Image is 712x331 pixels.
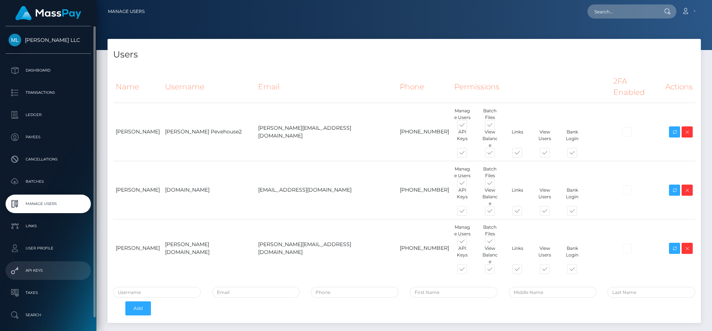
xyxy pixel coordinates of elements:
[476,187,504,207] div: View Balance
[311,287,399,298] input: Phone
[476,107,504,121] div: Batch Files
[449,166,476,179] div: Manage Users
[108,4,145,19] a: Manage Users
[397,71,452,103] th: Phone
[611,71,663,103] th: 2FA Enabled
[113,48,695,61] h4: Users
[558,187,586,207] div: Bank Login
[15,6,81,20] img: MassPay Logo
[212,287,300,298] input: Email
[9,65,88,76] p: Dashboard
[9,34,21,46] img: MiCard LLC
[607,287,695,298] input: Last Name
[449,224,476,237] div: Manage Users
[9,198,88,209] p: Manage Users
[113,103,162,161] td: [PERSON_NAME]
[449,245,476,265] div: API Keys
[531,245,558,265] div: View Users
[504,245,531,265] div: Links
[6,37,91,43] span: [PERSON_NAME] LLC
[449,107,476,121] div: Manage Users
[6,261,91,280] a: API Keys
[6,83,91,102] a: Transactions
[663,71,695,103] th: Actions
[504,187,531,207] div: Links
[9,132,88,143] p: Payees
[504,129,531,149] div: Links
[449,187,476,207] div: API Keys
[452,71,611,103] th: Permissions
[6,150,91,169] a: Cancellations
[113,71,162,103] th: Name
[476,166,504,179] div: Batch Files
[558,245,586,265] div: Bank Login
[9,87,88,98] p: Transactions
[6,284,91,302] a: Taxes
[6,195,91,213] a: Manage Users
[162,219,256,277] td: [PERSON_NAME][DOMAIN_NAME]
[509,287,597,298] input: Middle Name
[9,287,88,298] p: Taxes
[6,106,91,124] a: Ledger
[113,161,162,219] td: [PERSON_NAME]
[256,103,397,161] td: [PERSON_NAME][EMAIL_ADDRESS][DOMAIN_NAME]
[9,109,88,120] p: Ledger
[476,245,504,265] div: View Balance
[113,287,201,298] input: Username
[162,71,256,103] th: Username
[9,243,88,254] p: User Profile
[162,161,256,219] td: [DOMAIN_NAME]
[410,287,498,298] input: First Name
[476,224,504,237] div: Batch Files
[9,310,88,321] p: Search
[113,219,162,277] td: [PERSON_NAME]
[558,129,586,149] div: Bank Login
[9,176,88,187] p: Batches
[9,221,88,232] p: Links
[6,128,91,146] a: Payees
[587,4,657,19] input: Search...
[6,217,91,235] a: Links
[9,154,88,165] p: Cancellations
[6,306,91,324] a: Search
[397,219,452,277] td: [PHONE_NUMBER]
[256,219,397,277] td: [PERSON_NAME][EMAIL_ADDRESS][DOMAIN_NAME]
[9,265,88,276] p: API Keys
[531,129,558,149] div: View Users
[476,129,504,149] div: View Balance
[162,103,256,161] td: [PERSON_NAME] Pevehouse2
[449,129,476,149] div: API Keys
[125,301,151,315] button: Add
[6,61,91,80] a: Dashboard
[531,187,558,207] div: View Users
[256,161,397,219] td: [EMAIL_ADDRESS][DOMAIN_NAME]
[256,71,397,103] th: Email
[6,239,91,258] a: User Profile
[6,172,91,191] a: Batches
[397,103,452,161] td: [PHONE_NUMBER]
[397,161,452,219] td: [PHONE_NUMBER]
